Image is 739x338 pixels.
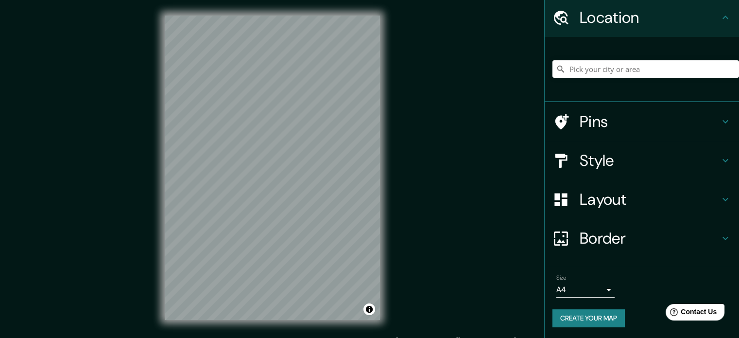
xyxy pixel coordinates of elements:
div: Pins [545,102,739,141]
h4: Layout [580,190,720,209]
button: Create your map [552,309,625,327]
div: Style [545,141,739,180]
div: Border [545,219,739,258]
h4: Border [580,229,720,248]
h4: Location [580,8,720,27]
input: Pick your city or area [552,60,739,78]
canvas: Map [165,16,380,320]
iframe: Help widget launcher [653,300,728,327]
label: Size [556,274,567,282]
div: Layout [545,180,739,219]
div: A4 [556,282,615,298]
h4: Style [580,151,720,170]
h4: Pins [580,112,720,131]
button: Toggle attribution [363,303,375,315]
